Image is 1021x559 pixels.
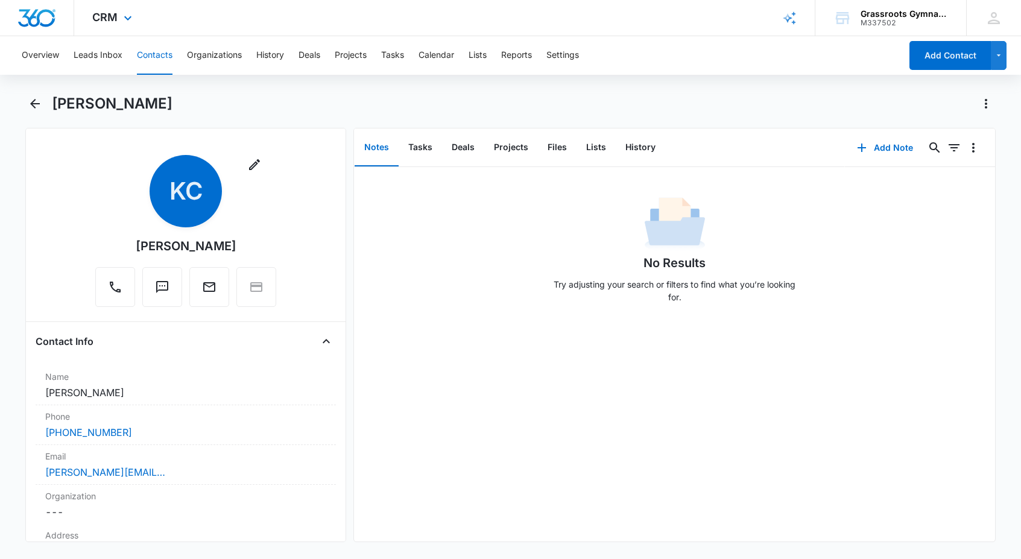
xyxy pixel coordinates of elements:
[548,278,801,303] p: Try adjusting your search or filters to find what you’re looking for.
[299,36,320,75] button: Deals
[142,286,182,296] a: Text
[45,410,326,423] label: Phone
[419,36,454,75] button: Calendar
[484,129,538,166] button: Projects
[36,365,336,405] div: Name[PERSON_NAME]
[381,36,404,75] button: Tasks
[150,155,222,227] span: KC
[909,41,991,70] button: Add Contact
[976,94,996,113] button: Actions
[36,485,336,524] div: Organization---
[45,450,326,463] label: Email
[36,445,336,485] div: Email[PERSON_NAME][EMAIL_ADDRESS][DOMAIN_NAME]
[74,36,122,75] button: Leads Inbox
[137,36,172,75] button: Contacts
[442,129,484,166] button: Deals
[645,194,705,254] img: No Data
[964,138,983,157] button: Overflow Menu
[22,36,59,75] button: Overview
[256,36,284,75] button: History
[45,529,326,542] label: Address
[95,286,135,296] a: Call
[501,36,532,75] button: Reports
[944,138,964,157] button: Filters
[538,129,577,166] button: Files
[95,267,135,307] button: Call
[546,36,579,75] button: Settings
[861,19,949,27] div: account id
[187,36,242,75] button: Organizations
[45,370,326,383] label: Name
[52,95,172,113] h1: [PERSON_NAME]
[317,332,336,351] button: Close
[92,11,118,24] span: CRM
[399,129,442,166] button: Tasks
[335,36,367,75] button: Projects
[45,385,326,400] dd: [PERSON_NAME]
[355,129,399,166] button: Notes
[577,129,616,166] button: Lists
[45,465,166,479] a: [PERSON_NAME][EMAIL_ADDRESS][DOMAIN_NAME]
[845,133,925,162] button: Add Note
[142,267,182,307] button: Text
[925,138,944,157] button: Search...
[45,490,326,502] label: Organization
[45,505,326,519] dd: ---
[36,405,336,445] div: Phone[PHONE_NUMBER]
[643,254,706,272] h1: No Results
[189,267,229,307] button: Email
[616,129,665,166] button: History
[45,425,132,440] a: [PHONE_NUMBER]
[25,94,44,113] button: Back
[136,237,236,255] div: [PERSON_NAME]
[469,36,487,75] button: Lists
[189,286,229,296] a: Email
[36,334,93,349] h4: Contact Info
[861,9,949,19] div: account name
